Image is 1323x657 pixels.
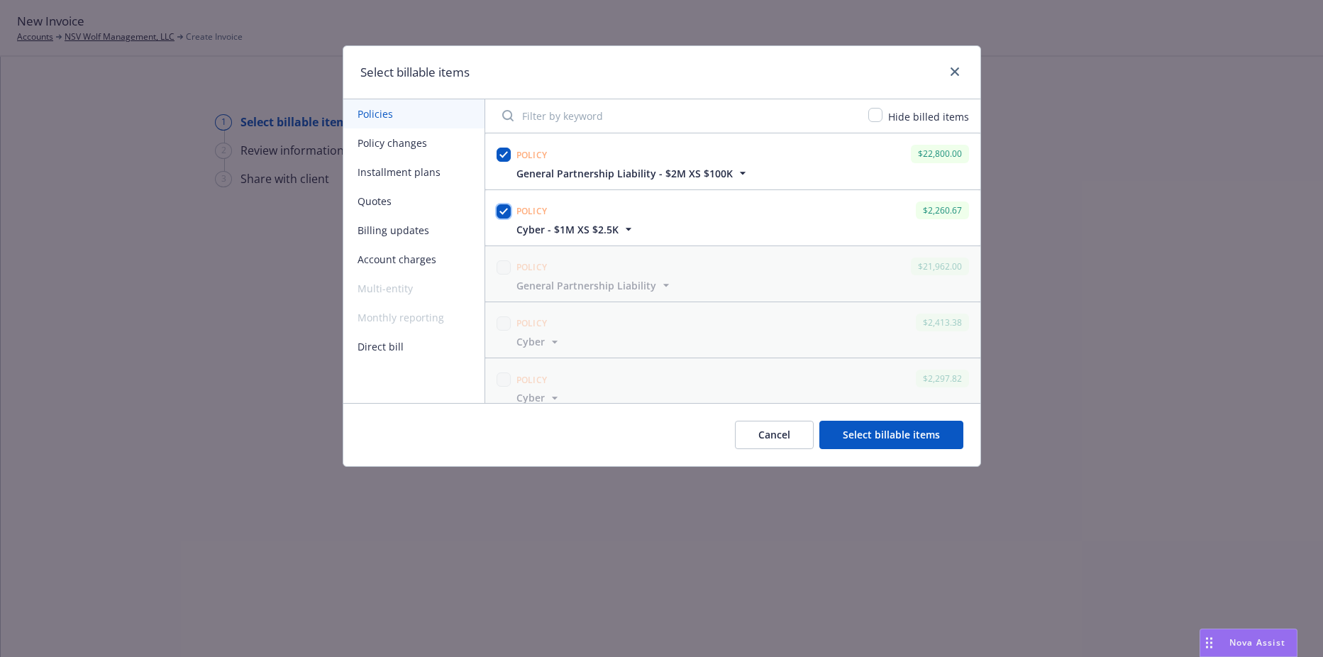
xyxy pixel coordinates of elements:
button: Cyber [516,390,562,405]
span: Policy$21,962.00General Partnership Liability [485,246,980,302]
span: Policy$2,413.38Cyber [485,302,980,358]
h1: Select billable items [360,63,470,82]
span: Cyber - $1M XS $2.5K [516,222,619,237]
button: Billing updates [343,216,485,245]
span: Hide billed items [888,110,969,123]
div: $22,800.00 [911,145,969,162]
button: Nova Assist [1200,629,1297,657]
button: Cyber [516,334,562,349]
span: Nova Assist [1229,636,1285,648]
button: Cancel [735,421,814,449]
button: General Partnership Liability [516,278,673,293]
div: $2,260.67 [916,201,969,219]
button: Account charges [343,245,485,274]
span: Policy [516,261,548,273]
span: General Partnership Liability - $2M XS $100K [516,166,733,181]
div: $2,297.82 [916,370,969,387]
span: Cyber [516,390,545,405]
span: General Partnership Liability [516,278,656,293]
input: Filter by keyword [494,101,860,130]
button: Direct bill [343,332,485,361]
span: Multi-entity [343,274,485,303]
span: Policy$2,297.82Cyber [485,358,980,414]
span: Policy [516,205,548,217]
span: Policy [516,374,548,386]
button: Cyber - $1M XS $2.5K [516,222,636,237]
span: Monthly reporting [343,303,485,332]
span: Cyber [516,334,545,349]
div: $2,413.38 [916,314,969,331]
button: General Partnership Liability - $2M XS $100K [516,166,750,181]
button: Select billable items [819,421,963,449]
button: Quotes [343,187,485,216]
button: Installment plans [343,158,485,187]
div: Drag to move [1200,629,1218,656]
a: close [946,63,963,80]
span: Policy [516,317,548,329]
button: Policy changes [343,128,485,158]
button: Policies [343,99,485,128]
div: $21,962.00 [911,258,969,275]
span: Policy [516,149,548,161]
